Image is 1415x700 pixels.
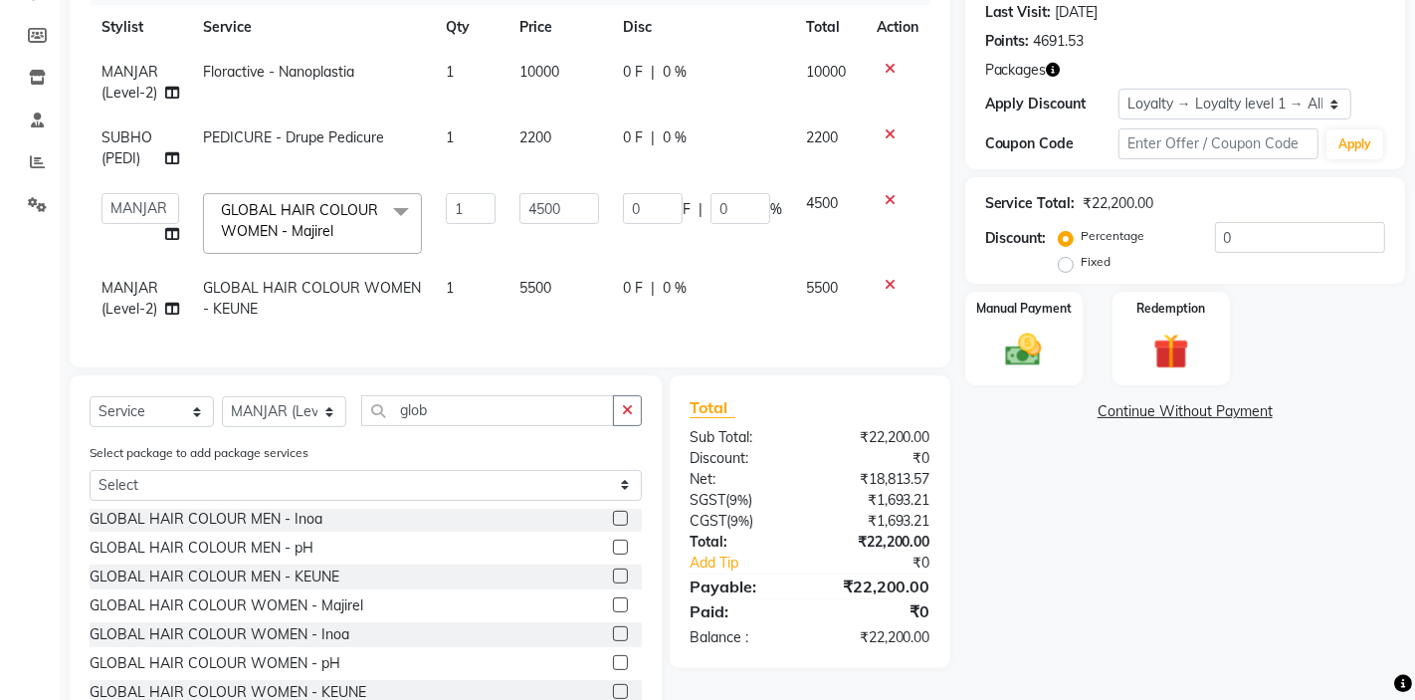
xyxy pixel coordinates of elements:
div: ( ) [675,490,810,511]
span: SGST [690,491,725,509]
input: Enter Offer / Coupon Code [1118,128,1318,159]
span: PEDICURE - Drupe Pedicure [203,128,384,146]
label: Fixed [1082,253,1112,271]
div: GLOBAL HAIR COLOUR WOMEN - Inoa [90,624,349,645]
img: _cash.svg [994,330,1053,371]
span: | [651,278,655,299]
span: SUBHO (PEDI) [101,128,152,167]
div: 4691.53 [1034,31,1085,52]
span: Total [690,397,735,418]
span: | [651,62,655,83]
span: MANJAR (Level-2) [101,63,158,102]
th: Disc [611,5,794,50]
span: F [683,199,691,220]
a: Add Tip [675,553,833,574]
span: 1 [446,279,454,297]
label: Select package to add package services [90,444,308,462]
div: [DATE] [1056,2,1099,23]
span: 4500 [806,194,838,212]
span: 1 [446,128,454,146]
th: Total [794,5,864,50]
div: ( ) [675,511,810,532]
span: GLOBAL HAIR COLOUR WOMEN - Majirel [221,201,378,240]
th: Service [191,5,434,50]
div: Service Total: [985,193,1076,214]
div: ₹22,200.00 [810,575,945,598]
span: 0 F [623,62,643,83]
div: Points: [985,31,1030,52]
div: GLOBAL HAIR COLOUR WOMEN - Majirel [90,595,363,616]
div: ₹0 [810,599,945,623]
span: 1 [446,63,454,81]
span: % [770,199,782,220]
span: 0 % [663,278,687,299]
a: Continue Without Payment [969,401,1401,422]
span: 9% [730,513,749,529]
div: ₹0 [810,448,945,469]
span: GLOBAL HAIR COLOUR WOMEN - KEUNE [203,279,421,318]
div: ₹22,200.00 [1084,193,1154,214]
span: 0 % [663,62,687,83]
th: Price [507,5,611,50]
div: Net: [675,469,810,490]
div: ₹22,200.00 [810,427,945,448]
div: Sub Total: [675,427,810,448]
div: Paid: [675,599,810,623]
div: ₹18,813.57 [810,469,945,490]
div: Total: [675,532,810,553]
span: Floractive - Nanoplastia [203,63,354,81]
span: 10000 [519,63,559,81]
span: 2200 [806,128,838,146]
input: Search or Scan [361,395,614,426]
button: Apply [1326,129,1383,159]
div: Coupon Code [985,133,1118,154]
span: Packages [985,60,1047,81]
div: GLOBAL HAIR COLOUR MEN - Inoa [90,509,322,530]
th: Qty [434,5,507,50]
span: 0 F [623,127,643,148]
span: | [699,199,703,220]
span: 2200 [519,128,551,146]
div: Discount: [675,448,810,469]
div: Balance : [675,627,810,648]
span: 5500 [806,279,838,297]
a: x [333,222,342,240]
div: GLOBAL HAIR COLOUR MEN - pH [90,538,313,559]
label: Redemption [1136,300,1205,318]
div: Discount: [985,228,1047,249]
span: 9% [729,492,748,508]
span: 10000 [806,63,846,81]
span: 0 % [663,127,687,148]
th: Stylist [90,5,191,50]
div: Last Visit: [985,2,1052,23]
label: Manual Payment [976,300,1072,318]
div: GLOBAL HAIR COLOUR MEN - KEUNE [90,567,339,587]
img: _gift.svg [1142,330,1201,374]
span: MANJAR (Level-2) [101,279,158,318]
div: ₹0 [832,553,944,574]
span: 0 F [623,278,643,299]
span: CGST [690,512,726,530]
div: Apply Discount [985,94,1118,115]
span: 5500 [519,279,551,297]
div: ₹1,693.21 [810,511,945,532]
div: Payable: [675,575,810,598]
span: | [651,127,655,148]
th: Action [865,5,930,50]
div: ₹22,200.00 [810,532,945,553]
label: Percentage [1082,227,1145,245]
div: ₹22,200.00 [810,627,945,648]
div: GLOBAL HAIR COLOUR WOMEN - pH [90,653,340,674]
div: ₹1,693.21 [810,490,945,511]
